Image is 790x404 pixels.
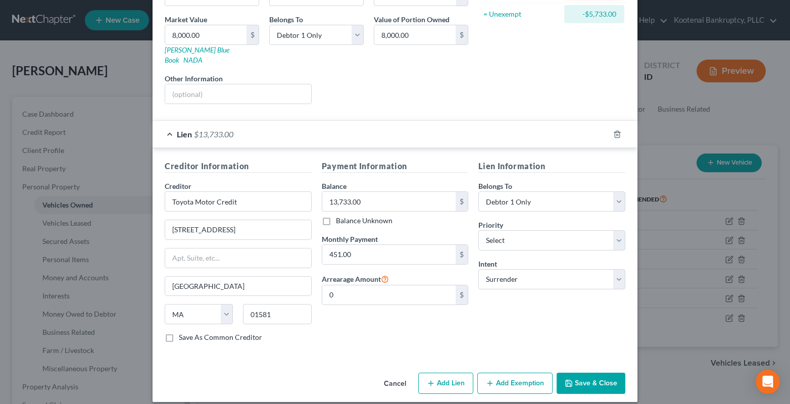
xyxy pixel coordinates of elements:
[243,304,311,324] input: Enter zip...
[165,277,311,296] input: Enter city...
[572,9,616,19] div: -$5,733.00
[478,160,625,173] h5: Lien Information
[557,373,625,394] button: Save & Close
[179,332,262,342] label: Save As Common Creditor
[322,160,469,173] h5: Payment Information
[322,234,378,244] label: Monthly Payment
[194,129,233,139] span: $13,733.00
[165,45,229,64] a: [PERSON_NAME] Blue Book
[165,14,207,25] label: Market Value
[478,182,512,190] span: Belongs To
[374,25,456,44] input: 0.00
[165,73,223,84] label: Other Information
[374,14,450,25] label: Value of Portion Owned
[478,259,497,269] label: Intent
[322,192,456,211] input: 0.00
[177,129,192,139] span: Lien
[322,285,456,305] input: 0.00
[165,182,191,190] span: Creditor
[456,285,468,305] div: $
[165,84,311,104] input: (optional)
[456,25,468,44] div: $
[456,245,468,264] div: $
[336,216,392,226] label: Balance Unknown
[322,181,347,191] label: Balance
[165,191,312,212] input: Search creditor by name...
[418,373,473,394] button: Add Lien
[478,221,503,229] span: Priority
[165,25,246,44] input: 0.00
[165,220,311,239] input: Enter address...
[246,25,259,44] div: $
[165,248,311,268] input: Apt, Suite, etc...
[165,160,312,173] h5: Creditor Information
[456,192,468,211] div: $
[477,373,553,394] button: Add Exemption
[322,273,389,285] label: Arrearage Amount
[322,245,456,264] input: 0.00
[483,9,560,19] div: = Unexempt
[269,15,303,24] span: Belongs To
[756,370,780,394] div: Open Intercom Messenger
[376,374,414,394] button: Cancel
[183,56,203,64] a: NADA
